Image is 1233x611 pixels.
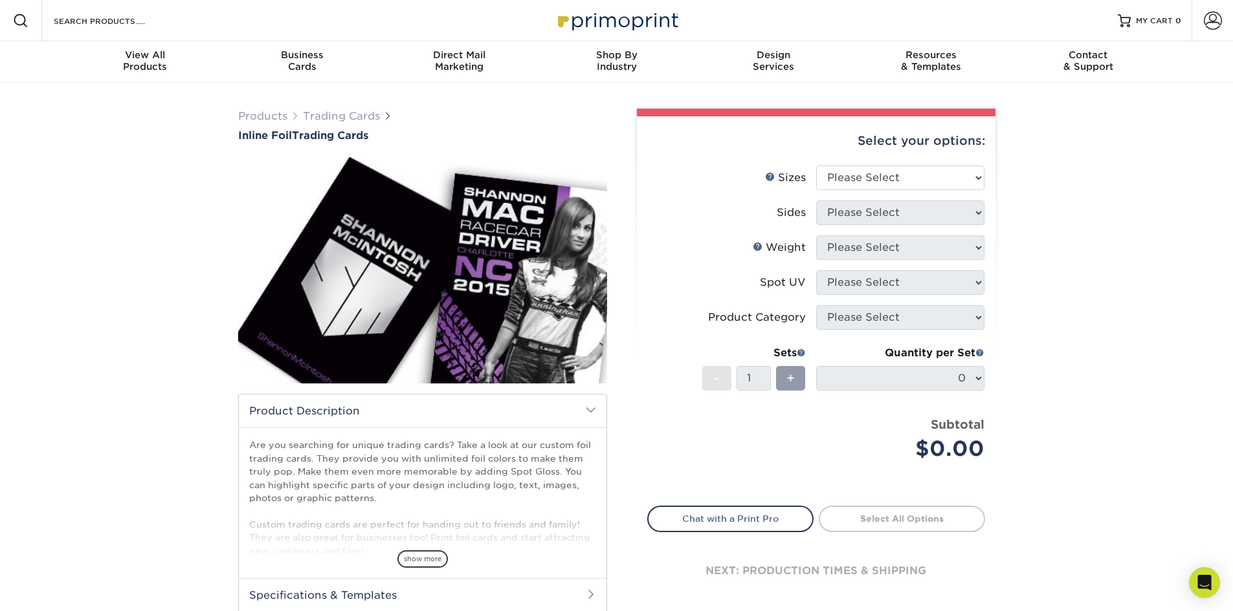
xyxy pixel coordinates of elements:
[702,345,806,361] div: Sets
[647,506,814,531] a: Chat with a Print Pro
[52,13,179,28] input: SEARCH PRODUCTS.....
[538,49,695,61] span: Shop By
[538,41,695,83] a: Shop ByIndustry
[552,6,682,34] img: Primoprint
[1010,49,1167,72] div: & Support
[852,49,1010,61] span: Resources
[67,41,224,83] a: View AllProducts
[1010,41,1167,83] a: Contact& Support
[753,240,806,255] div: Weight
[67,49,224,72] div: Products
[1189,567,1220,598] div: Open Intercom Messenger
[381,49,538,72] div: Marketing
[647,532,985,610] div: next: production times & shipping
[819,506,985,531] a: Select All Options
[826,433,984,464] div: $0.00
[760,275,806,290] div: Spot UV
[3,572,110,606] iframe: Google Customer Reviews
[381,49,538,61] span: Direct Mail
[816,345,984,361] div: Quantity per Set
[238,129,607,142] a: Inline FoilTrading Cards
[931,417,984,431] strong: Subtotal
[714,369,720,388] span: -
[397,550,448,568] span: show more
[786,369,795,388] span: +
[647,116,985,166] div: Select your options:
[238,129,607,142] h1: Trading Cards
[708,310,806,325] div: Product Category
[238,143,607,398] img: Inline Foil 01
[695,41,852,83] a: DesignServices
[238,129,292,142] span: Inline Foil
[67,49,224,61] span: View All
[777,205,806,220] div: Sides
[239,394,606,427] h2: Product Description
[852,49,1010,72] div: & Templates
[223,49,381,61] span: Business
[1136,16,1173,27] span: MY CART
[238,110,287,122] a: Products
[381,41,538,83] a: Direct MailMarketing
[765,170,806,186] div: Sizes
[1010,49,1167,61] span: Contact
[852,41,1010,83] a: Resources& Templates
[538,49,695,72] div: Industry
[223,49,381,72] div: Cards
[303,110,380,122] a: Trading Cards
[223,41,381,83] a: BusinessCards
[695,49,852,61] span: Design
[695,49,852,72] div: Services
[249,438,596,557] p: Are you searching for unique trading cards? Take a look at our custom foil trading cards. They pr...
[1175,16,1181,25] span: 0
